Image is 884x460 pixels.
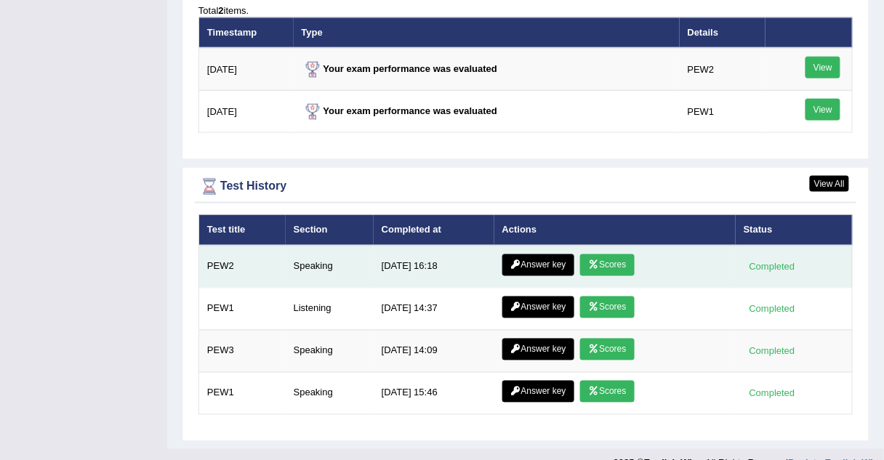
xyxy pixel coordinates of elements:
td: PEW1 [199,372,286,414]
a: Answer key [502,339,574,360]
strong: Your exam performance was evaluated [302,63,498,74]
td: [DATE] 15:46 [374,372,494,414]
a: Answer key [502,296,574,318]
a: Answer key [502,381,574,403]
a: Answer key [502,254,574,276]
th: Test title [199,215,286,246]
td: PEW2 [199,246,286,288]
th: Type [294,17,680,48]
td: Listening [286,288,374,330]
td: Speaking [286,330,374,372]
td: Speaking [286,246,374,288]
th: Section [286,215,374,246]
th: Actions [494,215,736,246]
th: Details [680,17,766,48]
a: View All [810,176,849,192]
td: [DATE] [199,91,294,133]
a: Scores [580,254,634,276]
td: PEW1 [680,91,766,133]
td: Speaking [286,372,374,414]
td: [DATE] 16:18 [374,246,494,288]
div: Completed [744,344,800,359]
div: Completed [744,259,800,275]
a: Scores [580,381,634,403]
th: Status [736,215,853,246]
a: View [805,57,840,78]
td: [DATE] 14:37 [374,288,494,330]
td: [DATE] 14:09 [374,330,494,372]
th: Timestamp [199,17,294,48]
a: Scores [580,296,634,318]
td: PEW1 [199,288,286,330]
a: View [805,99,840,121]
div: Test History [198,176,853,198]
div: Total items. [198,4,853,17]
th: Completed at [374,215,494,246]
div: Completed [744,302,800,317]
td: [DATE] [199,48,294,91]
td: PEW2 [680,48,766,91]
b: 2 [218,5,223,16]
div: Completed [744,386,800,401]
td: PEW3 [199,330,286,372]
strong: Your exam performance was evaluated [302,105,498,116]
a: Scores [580,339,634,360]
